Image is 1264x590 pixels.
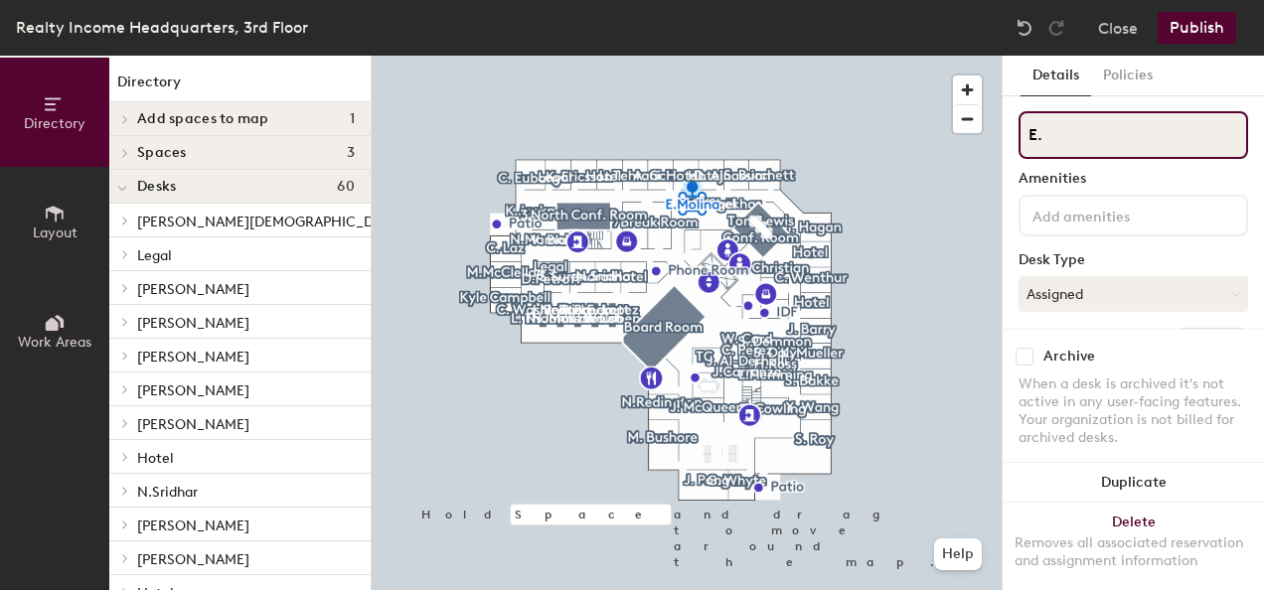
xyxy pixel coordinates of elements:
button: Publish [1158,12,1236,44]
div: Archive [1043,349,1095,365]
button: Policies [1091,56,1165,96]
span: [PERSON_NAME] [137,382,249,399]
span: [PERSON_NAME] [137,281,249,298]
span: N.Sridhar [137,484,198,501]
span: Spaces [137,145,187,161]
span: 3 [347,145,355,161]
span: 1 [350,111,355,127]
button: Details [1021,56,1091,96]
span: Hotel [137,450,174,467]
span: Legal [137,247,172,264]
div: When a desk is archived it's not active in any user-facing features. Your organization is not bil... [1019,375,1248,447]
span: [PERSON_NAME] [137,315,249,332]
span: Layout [33,224,78,241]
span: Desks [137,179,176,195]
input: Add amenities [1028,203,1207,226]
button: DeleteRemoves all associated reservation and assignment information [1003,503,1264,590]
img: Redo [1046,18,1066,38]
button: Duplicate [1003,463,1264,503]
button: Close [1098,12,1138,44]
span: [PERSON_NAME] [137,517,249,534]
span: [PERSON_NAME][DEMOGRAPHIC_DATA] [137,214,401,230]
span: [PERSON_NAME] [137,349,249,366]
h1: Directory [109,72,371,102]
button: Help [934,538,982,570]
div: Amenities [1019,171,1248,187]
span: Directory [24,115,85,132]
div: Removes all associated reservation and assignment information [1015,534,1252,570]
span: 60 [337,179,355,195]
span: Work Areas [18,334,91,351]
span: [PERSON_NAME] [137,416,249,433]
div: Desk Type [1019,252,1248,268]
span: [PERSON_NAME] [137,551,249,568]
div: Realty Income Headquarters, 3rd Floor [16,15,308,40]
button: Ungroup [1176,328,1248,362]
button: Assigned [1019,276,1248,312]
span: Add spaces to map [137,111,269,127]
img: Undo [1015,18,1034,38]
